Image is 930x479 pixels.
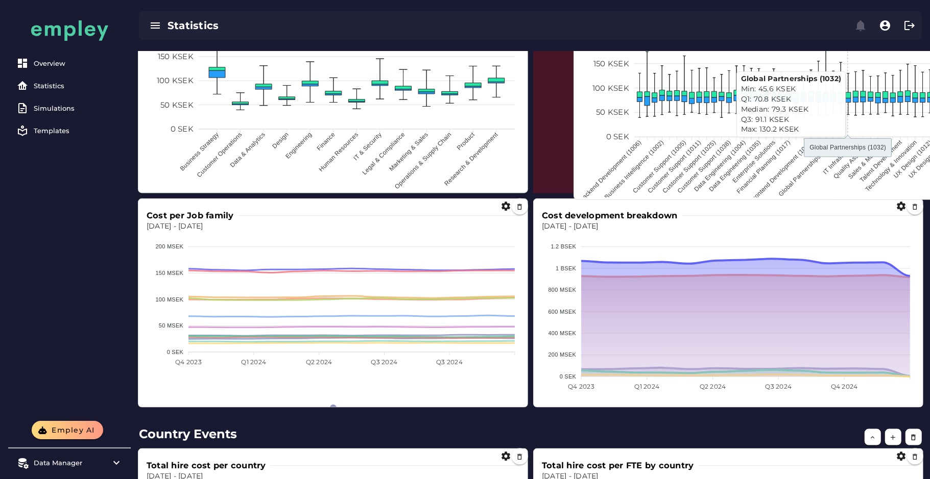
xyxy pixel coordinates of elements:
tspan: 400 MSEK [549,331,577,337]
h3: Cost development breakdown [542,210,682,221]
tspan: Customer Operations [196,131,244,179]
div: Statistics [34,82,123,90]
tspan: Q3 2024 [371,359,398,366]
tspan: 150 MSEK [156,270,184,276]
tspan: Business Intelligence (1002) [603,139,665,200]
tspan: 1.2 BSEK [551,244,577,250]
tspan: Customer Support (1005) [631,139,687,195]
tspan: 50 MSEK [159,323,184,329]
a: Overview [12,53,127,73]
button: Empley AI [32,421,103,439]
tspan: Human Resources [318,131,360,173]
tspan: IT Infrastructure [822,139,859,176]
tspan: Operations & Supply Chain [393,131,453,191]
tspan: IT & Security [352,131,383,162]
tspan: Business Strategy [179,131,220,172]
tspan: Q1 2024 [242,359,267,366]
div: Templates [34,127,123,135]
tspan: Marketing & Sales [388,131,430,173]
tspan: 0 SEK [171,124,194,134]
tspan: Q1 2024 [635,383,660,391]
tspan: 0 SEK [560,373,577,380]
tspan: Financial Planning (1017) [735,139,792,195]
tspan: Finance [316,131,337,152]
tspan: 150 KSEK [158,52,194,62]
tspan: 150 KSEK [593,59,629,68]
p: [DATE] - [DATE] [542,221,915,232]
tspan: 0 SEK [606,132,629,142]
div: Data Manager [34,459,105,467]
tspan: Customer Support (1038) [676,139,732,195]
tspan: 100 KSEK [157,76,194,86]
h3: Cost per Job family [147,210,238,221]
tspan: Technology & Innovation [864,139,918,193]
tspan: Enterprise Solutions [731,139,777,184]
tspan: Legal & Compliance [361,131,407,177]
tspan: Sales & Marketing [847,139,889,181]
p: [DATE] - [DATE] [147,221,519,232]
tspan: 600 MSEK [549,309,577,315]
tspan: Q4 2023 [568,383,594,391]
tspan: 200 MSEK [549,352,577,358]
tspan: Frontend Development (1021) [749,139,814,204]
a: Statistics [12,75,127,96]
tspan: Q3 2024 [436,359,463,366]
tspan: 100 KSEK [592,83,629,93]
tspan: 50 KSEK [596,108,629,117]
tspan: Engineering [284,131,313,160]
tspan: Q2 2024 [306,359,332,366]
tspan: Backend Development (1006) [578,139,643,204]
tspan: Data & Analytics [229,131,267,169]
tspan: Global Partnerships (1010) [777,139,837,198]
span: Empley AI [51,425,95,435]
tspan: Design [271,131,290,150]
h3: Total hire cost per country [147,460,270,471]
tspan: Talent Development [859,139,903,184]
tspan: Q4 2023 [175,359,202,366]
div: Overview [34,59,123,67]
tspan: Q2 2024 [700,383,726,391]
a: Simulations [12,98,127,118]
tspan: Data Engineering (1004) [693,139,747,193]
h2: Country Events [139,425,922,443]
tspan: 1 BSEK [556,265,576,271]
tspan: Quality Assurance [832,139,873,180]
a: Templates [12,120,127,141]
tspan: 50 KSEK [160,100,194,110]
tspan: Customer Support (1011) [647,139,703,195]
div: Statistics [168,18,508,33]
tspan: Q4 2024 [831,383,858,391]
tspan: Product [456,131,476,152]
tspan: 200 MSEK [156,244,184,250]
div: Simulations [34,104,123,112]
h3: Total hire cost per FTE by country [542,460,698,471]
tspan: Data Engineering (1035) [708,139,762,193]
tspan: 0 SEK [167,349,184,355]
tspan: Q3 2024 [766,383,792,391]
tspan: Research & Development [443,131,499,188]
tspan: 800 MSEK [549,287,577,293]
tspan: 100 MSEK [156,296,184,302]
tspan: Customer Support (1025) [661,139,718,195]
